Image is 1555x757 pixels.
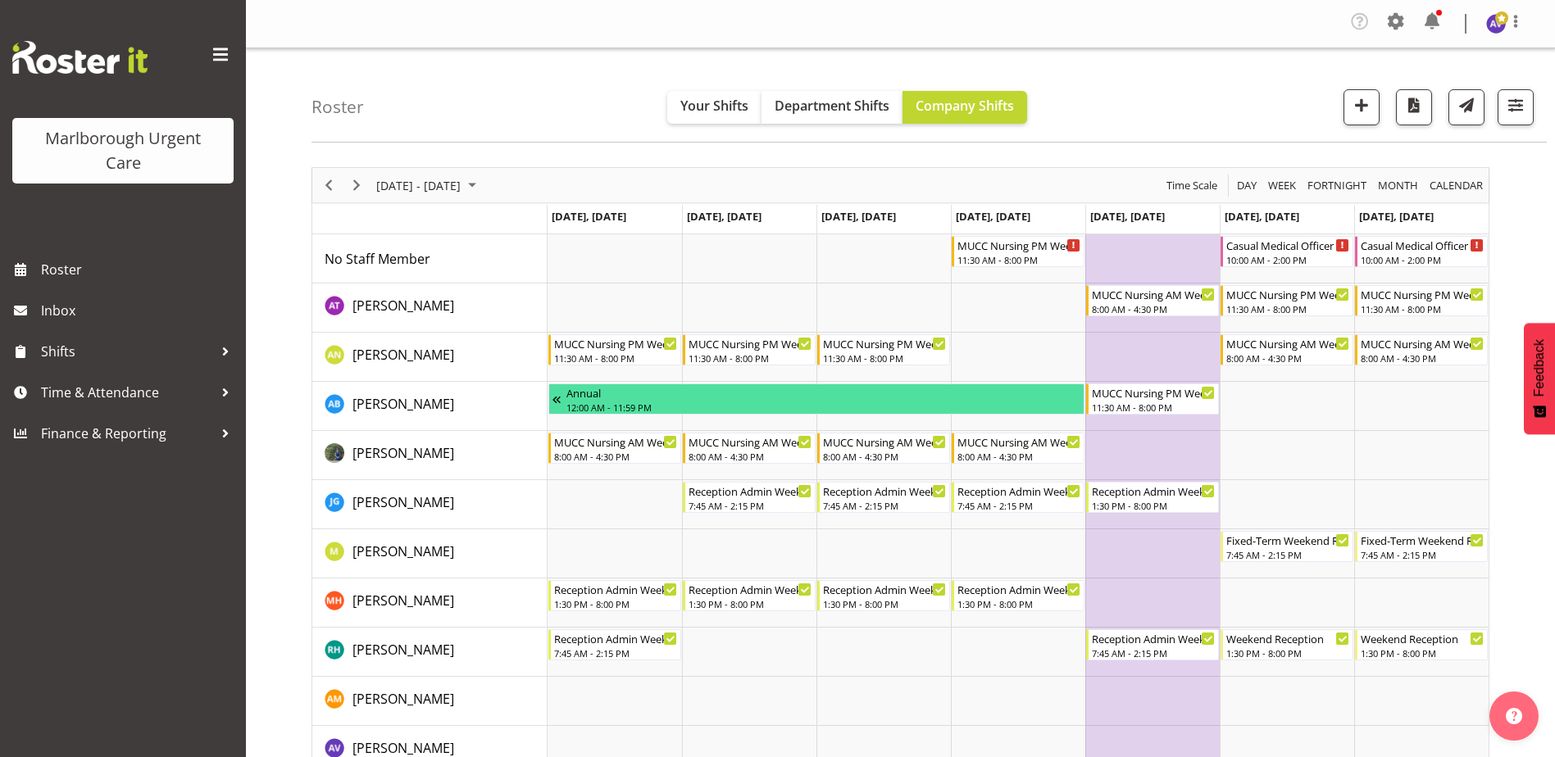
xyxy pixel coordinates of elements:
div: Reception Admin Weekday AM [957,483,1080,499]
td: Andrew Brooks resource [312,382,548,431]
div: Alysia Newman-Woods"s event - MUCC Nursing AM Weekends Begin From Sunday, November 16, 2025 at 8:... [1355,334,1488,365]
div: No Staff Member"s event - MUCC Nursing PM Weekday Begin From Thursday, November 13, 2025 at 11:30... [952,236,1084,267]
div: Reception Admin Weekday PM [554,581,677,597]
div: Reception Admin Weekday AM [1092,630,1215,646]
span: Month [1376,175,1420,196]
span: Shifts [41,339,213,364]
button: November 10 - 16, 2025 [374,175,484,196]
div: 12:00 AM - 11:59 PM [566,401,1080,414]
button: Timeline Week [1266,175,1299,196]
div: 7:45 AM - 2:15 PM [957,499,1080,512]
a: [PERSON_NAME] [352,640,454,660]
div: 11:30 AM - 8:00 PM [1092,401,1215,414]
span: [DATE], [DATE] [1359,209,1434,224]
div: MUCC Nursing AM Weekday [554,433,677,450]
div: Rochelle Harris"s event - Weekend Reception Begin From Sunday, November 16, 2025 at 1:30:00 PM GM... [1355,629,1488,660]
span: No Staff Member [325,250,430,268]
div: 1:30 PM - 8:00 PM [1226,646,1349,660]
span: [PERSON_NAME] [352,641,454,659]
td: Margie Vuto resource [312,529,548,578]
div: Reception Admin Weekday AM [823,483,946,499]
span: [PERSON_NAME] [352,542,454,560]
div: Margret Hall"s event - Reception Admin Weekday PM Begin From Tuesday, November 11, 2025 at 1:30:0... [683,580,816,611]
div: Weekend Reception [1226,630,1349,646]
div: Andrew Brooks"s event - Annual Begin From Thursday, October 16, 2025 at 12:00:00 AM GMT+13:00 End... [548,383,1084,415]
span: [PERSON_NAME] [352,444,454,462]
div: Reception Admin Weekday PM [689,581,812,597]
a: [PERSON_NAME] [352,394,454,414]
div: 7:45 AM - 2:15 PM [1226,548,1349,561]
div: Casual Medical Officer Weekend [1226,237,1349,253]
button: Department Shifts [762,91,903,124]
div: 7:45 AM - 2:15 PM [1361,548,1484,561]
div: Reception Admin Weekday AM [554,630,677,646]
div: Reception Admin Weekday PM [823,581,946,597]
h4: Roster [311,97,364,116]
span: Finance & Reporting [41,421,213,446]
span: calendar [1428,175,1485,196]
div: 8:00 AM - 4:30 PM [1092,302,1215,315]
span: Department Shifts [775,97,889,115]
div: Alysia Newman-Woods"s event - MUCC Nursing PM Weekday Begin From Wednesday, November 12, 2025 at ... [817,334,950,365]
div: Margie Vuto"s event - Fixed-Term Weekend Reception Begin From Saturday, November 15, 2025 at 7:45... [1221,531,1353,562]
button: Download a PDF of the roster according to the set date range. [1396,89,1432,125]
div: Next [343,168,371,202]
div: No Staff Member"s event - Casual Medical Officer Weekend Begin From Saturday, November 15, 2025 a... [1221,236,1353,267]
div: Marlborough Urgent Care [29,126,217,175]
button: Timeline Day [1234,175,1260,196]
div: Reception Admin Weekday AM [689,483,812,499]
span: [DATE] - [DATE] [375,175,462,196]
div: MUCC Nursing PM Weekends [1226,286,1349,302]
div: Casual Medical Officer Weekend [1361,237,1484,253]
button: Previous [318,175,340,196]
div: Reception Admin Weekday PM [957,581,1080,597]
div: MUCC Nursing AM Weekday [689,433,812,450]
button: Add a new shift [1344,89,1380,125]
div: Gloria Varghese"s event - MUCC Nursing AM Weekday Begin From Wednesday, November 12, 2025 at 8:00... [817,433,950,464]
div: Reception Admin Weekday PM [1092,483,1215,499]
div: Josephine Godinez"s event - Reception Admin Weekday PM Begin From Friday, November 14, 2025 at 1:... [1086,482,1219,513]
span: Roster [41,257,238,282]
span: [PERSON_NAME] [352,592,454,610]
div: 7:45 AM - 2:15 PM [554,646,677,660]
span: [DATE], [DATE] [821,209,896,224]
div: Gloria Varghese"s event - MUCC Nursing AM Weekday Begin From Thursday, November 13, 2025 at 8:00:... [952,433,1084,464]
span: Time Scale [1165,175,1219,196]
span: Inbox [41,298,238,323]
img: amber-venning-slater11903.jpg [1486,14,1506,34]
span: [DATE], [DATE] [552,209,626,224]
div: 11:30 AM - 8:00 PM [1226,302,1349,315]
div: 1:30 PM - 8:00 PM [823,597,946,610]
div: 11:30 AM - 8:00 PM [689,351,812,365]
div: MUCC Nursing PM Weekday [957,237,1080,253]
button: Feedback - Show survey [1524,323,1555,434]
div: Josephine Godinez"s event - Reception Admin Weekday AM Begin From Thursday, November 13, 2025 at ... [952,482,1084,513]
a: [PERSON_NAME] [352,542,454,561]
div: 1:30 PM - 8:00 PM [957,597,1080,610]
td: No Staff Member resource [312,234,548,283]
div: Rochelle Harris"s event - Reception Admin Weekday AM Begin From Monday, November 10, 2025 at 7:45... [548,629,681,660]
button: Send a list of all shifts for the selected filtered period to all rostered employees. [1448,89,1485,125]
td: Gloria Varghese resource [312,431,548,480]
div: Gloria Varghese"s event - MUCC Nursing AM Weekday Begin From Tuesday, November 11, 2025 at 8:00:0... [683,433,816,464]
div: 7:45 AM - 2:15 PM [1092,646,1215,660]
div: MUCC Nursing AM Weekday [1092,286,1215,302]
button: Timeline Month [1375,175,1421,196]
div: 10:00 AM - 2:00 PM [1226,253,1349,266]
div: Previous [315,168,343,202]
span: [DATE], [DATE] [956,209,1030,224]
a: [PERSON_NAME] [352,689,454,709]
span: Feedback [1532,339,1547,397]
td: Margret Hall resource [312,578,548,628]
div: Andrew Brooks"s event - MUCC Nursing PM Weekday Begin From Friday, November 14, 2025 at 11:30:00 ... [1086,383,1219,415]
span: [DATE], [DATE] [1225,209,1299,224]
td: Agnes Tyson resource [312,283,548,333]
span: [DATE], [DATE] [1090,209,1165,224]
div: MUCC Nursing PM Weekday [823,335,946,351]
span: Week [1266,175,1298,196]
div: 10:00 AM - 2:00 PM [1361,253,1484,266]
div: 8:00 AM - 4:30 PM [1226,351,1349,365]
div: Fixed-Term Weekend Reception [1226,532,1349,548]
div: 1:30 PM - 8:00 PM [689,597,812,610]
span: [PERSON_NAME] [352,297,454,315]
